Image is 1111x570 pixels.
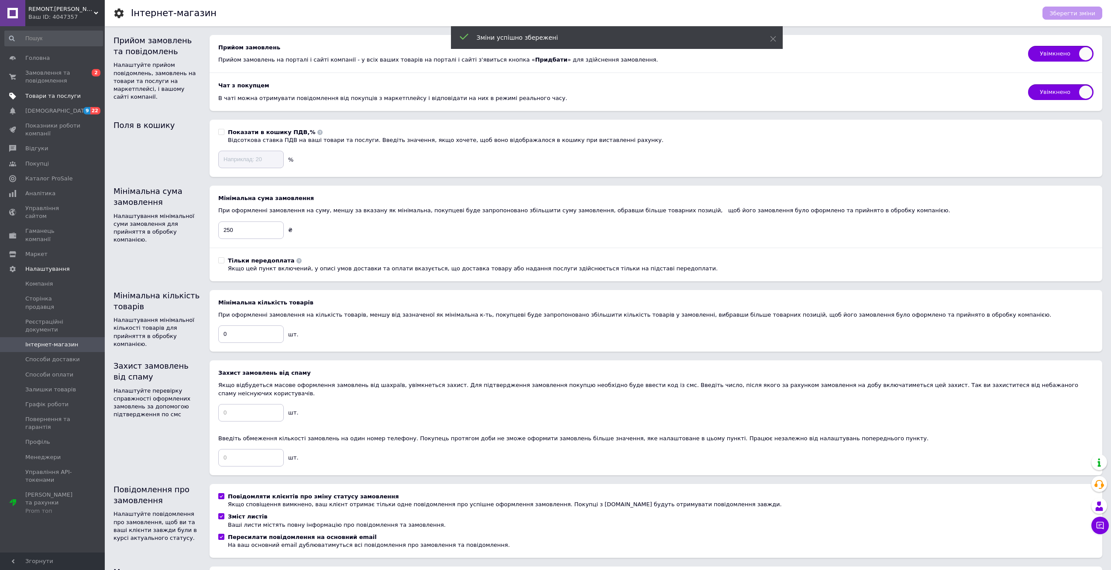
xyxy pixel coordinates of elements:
input: Наприклад: 20 [218,151,284,168]
input: 0 [218,449,284,466]
span: Аналітика [25,190,55,197]
input: 0 [218,404,284,421]
span: Реєстраційні документи [25,318,81,334]
div: Захист замовлень від спаму [114,360,201,382]
div: В чаті можна отримувати повідомлення від покупців з маркетплейсу і відповідати на них в режимі ре... [218,94,1019,102]
div: ₴ [288,226,292,234]
div: Налаштуйте перевірку справжності оформлених замовлень за допомогою підтвердження по смс [114,387,201,419]
div: Мінімальна кількість товарів [218,299,1094,307]
div: Prom топ [25,507,81,515]
span: Покупці [25,160,49,168]
div: Поля в кошику [114,120,201,131]
span: Товари та послуги [25,92,81,100]
span: [DEMOGRAPHIC_DATA] [25,107,90,115]
span: Повернення та гарантія [25,415,81,431]
div: Захист замовлень від спаму [218,369,1094,377]
span: Головна [25,54,50,62]
span: Графік роботи [25,401,69,408]
span: Увімкнено [1028,46,1094,62]
div: Мінімальна сума замовлення [114,186,201,207]
span: 2 [92,69,100,76]
span: [PERSON_NAME] та рахунки [25,491,81,515]
span: Маркет [25,250,48,258]
b: Придбати [535,56,568,63]
div: Ваш ID: 4047357 [28,13,105,21]
button: Чат з покупцем [1091,517,1109,534]
div: Введіть обмеження кількості замовлень на один номер телефону. Покупець протягом доби не зможе офо... [218,435,1094,442]
span: Відгуки [25,145,48,152]
div: Налаштуйте повідомлення про замовлення, щоб ви та ваші клієнти завжди були в курсі актуального ст... [114,510,201,542]
div: Прийом замовлень [218,44,1019,52]
div: Прийом замовлень та повідомлень [114,35,201,57]
span: Способи доставки [25,356,80,363]
span: Компанія [25,280,53,288]
span: шт. [288,409,299,416]
span: Профіль [25,438,50,446]
span: Способи оплати [25,371,73,379]
div: Мінімальна сума замовлення [218,194,1094,202]
span: Показники роботи компанії [25,122,81,138]
div: Якщо цей пункт включений, у описі умов доставки та оплати вказується, що доставка товару або нада... [228,265,718,273]
input: Пошук [4,31,103,46]
div: На ваш основний email дублюватимуться всі повідомлення про замовлення та повідомлення. [228,541,510,549]
div: Ваші листи містять повну інформацію про повідомлення та замовлення. [228,521,446,529]
span: Гаманець компанії [25,227,81,243]
span: Увімкнено [1028,84,1094,100]
div: Повідомлення про замовлення [114,484,201,506]
span: Сторінка продавця [25,295,81,311]
b: Зміст листів [228,513,268,520]
span: Залишки товарів [25,386,76,394]
span: Замовлення та повідомлення [25,69,81,85]
div: Мінімальна кількість товарів [114,290,201,312]
div: Зміни успішно збережені [477,33,748,42]
span: 9 [83,107,90,114]
div: Чат з покупцем [218,82,1019,90]
span: Менеджери [25,453,61,461]
div: Прийом замовлень на порталі і сайті компанії - у всіх ваших товарів на порталі і сайті з'явиться ... [218,56,1019,64]
div: Якщо відбудеться масове оформлення замовлень від шахраїв, увімкнеться захист. Для підтвердження з... [218,381,1094,397]
div: Налаштування мінімальної кількості товарів для прийняття в обробку компанією. [114,316,201,348]
div: Налаштування мінімальної суми замовлення для прийняття в обробку компанією. [114,212,201,244]
h1: Інтернет-магазин [131,8,217,18]
b: Тільки передоплата [228,257,294,264]
b: Повідомляти клієнтів про зміну статусу замовлення [228,493,399,500]
div: При оформленні замовлення на кількість товарів, меншу від зазначеної як мінімальна к-ть, покупцев... [218,311,1094,319]
span: Управління сайтом [25,204,81,220]
div: Відсоткова ставка ПДВ на ваші товари та послуги. Введіть значення, якщо хочете, щоб воно відображ... [228,136,664,144]
div: При оформленні замовлення на суму, меншу за вказану як мінімальна, покупцеві буде запропоновано з... [218,207,1094,214]
span: шт. [288,331,299,338]
div: % [288,156,293,164]
span: REMONT.NICK [28,5,94,13]
input: 0 [218,221,284,239]
div: Налаштуйте прийом повідомлень, замовлень на товари та послуги на маркетплейсі, і вашому сайті ком... [114,61,201,101]
div: Якщо сповіщення вимкнено, ваш клієнт отримає тільки одне повідомлення про успішне оформлення замо... [228,501,782,508]
span: Каталог ProSale [25,175,72,183]
span: Інтернет-магазин [25,341,78,349]
span: шт. [288,454,299,461]
span: 22 [90,107,100,114]
b: Показати в кошику ПДВ,% [228,129,315,135]
input: 0 [218,325,284,343]
span: Управління API-токенами [25,468,81,484]
span: Налаштування [25,265,70,273]
b: Пересилати повідомлення на основний email [228,534,377,540]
